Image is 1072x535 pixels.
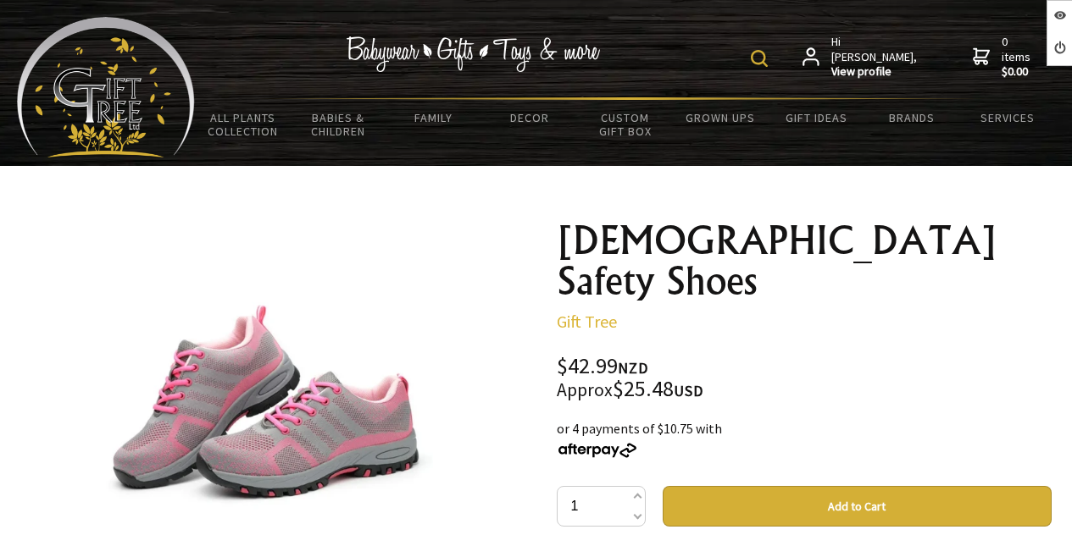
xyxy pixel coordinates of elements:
[803,35,919,80] a: Hi [PERSON_NAME],View profile
[864,100,959,135] a: Brands
[751,50,768,67] img: product search
[973,35,1034,80] a: 0 items$0.00
[831,35,919,80] span: Hi [PERSON_NAME],
[557,443,638,458] img: Afterpay
[557,356,1052,401] div: $42.99 $25.48
[674,381,703,400] span: USD
[557,378,613,401] small: Approx
[673,100,769,135] a: Grown Ups
[831,64,919,80] strong: View profile
[557,418,1052,459] div: or 4 payments of $10.75 with
[195,100,291,149] a: All Plants Collection
[1002,34,1034,80] span: 0 items
[959,100,1055,135] a: Services
[557,220,1052,301] h1: [DEMOGRAPHIC_DATA] Safety Shoes
[577,100,673,149] a: Custom Gift Box
[481,100,577,135] a: Decor
[386,100,482,135] a: Family
[663,486,1052,527] button: Add to Cart
[769,100,864,135] a: Gift Ideas
[346,36,600,72] img: Babywear - Gifts - Toys & more
[618,358,648,378] span: NZD
[17,17,195,157] img: Babyware - Gifts - Toys and more...
[291,100,386,149] a: Babies & Children
[557,311,617,332] a: Gift Tree
[1002,64,1034,80] strong: $0.00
